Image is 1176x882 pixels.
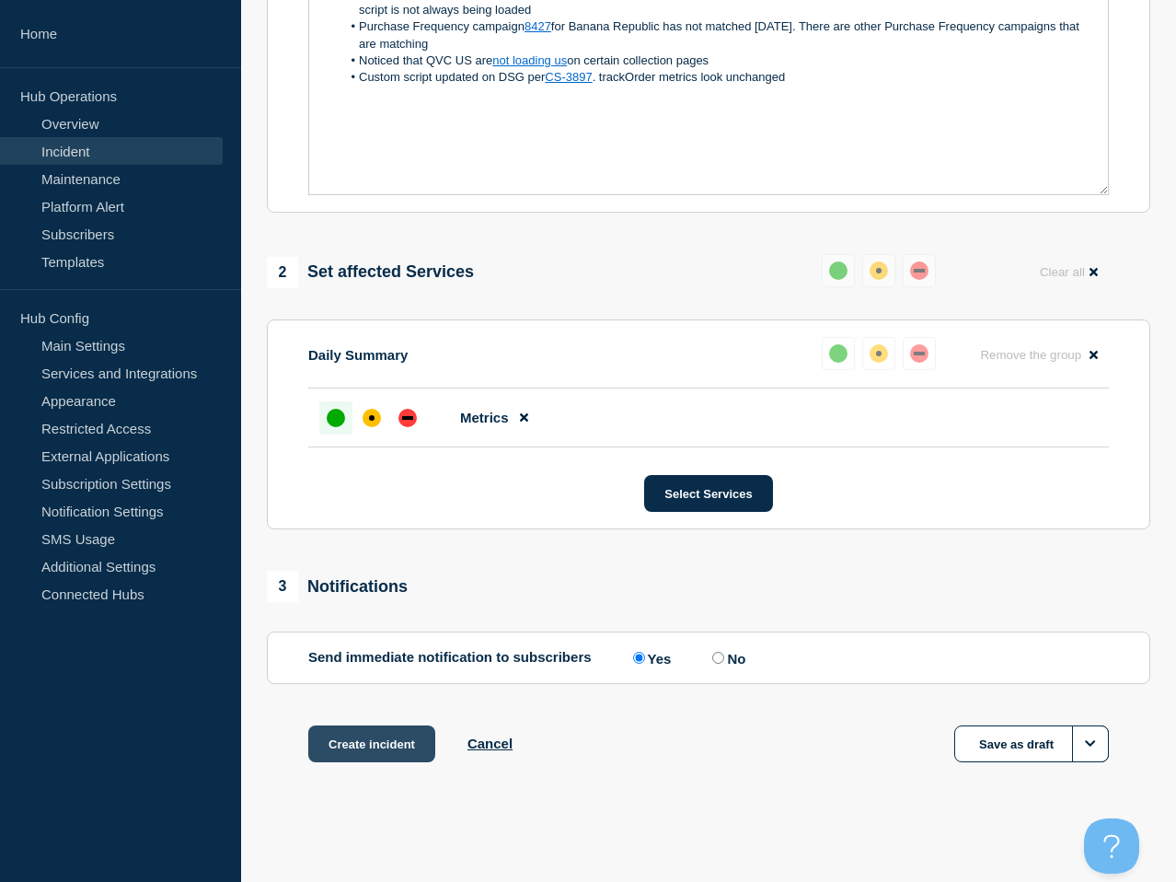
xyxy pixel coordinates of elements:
[467,736,513,751] button: Cancel
[460,410,509,425] span: Metrics
[822,337,855,370] button: up
[870,261,888,280] div: affected
[341,18,1095,52] li: Purchase Frequency campaign for Banana Republic has not matched [DATE]. There are other Purchase ...
[644,475,772,512] button: Select Services
[308,347,408,363] p: Daily Summary
[363,409,381,427] div: affected
[910,261,928,280] div: down
[267,571,408,602] div: Notifications
[308,649,592,667] p: Send immediate notification to subscribers
[862,254,895,287] button: affected
[267,257,298,288] span: 2
[1072,725,1109,762] button: Options
[1084,818,1139,874] iframe: Help Scout Beacon - Open
[545,70,592,84] a: CS-3897
[708,649,745,667] label: No
[954,725,1109,762] button: Save as draft
[980,348,1081,362] span: Remove the group
[341,69,1095,86] li: Custom script updated on DSG per . trackOrder metrics look unchanged
[398,409,417,427] div: down
[862,337,895,370] button: affected
[969,337,1109,373] button: Remove the group
[308,649,1109,667] div: Send immediate notification to subscribers
[308,725,435,762] button: Create incident
[327,409,345,427] div: up
[341,52,1095,69] li: Noticed that QVC US are on certain collection pages
[870,344,888,363] div: affected
[633,652,645,664] input: Yes
[822,254,855,287] button: up
[492,53,567,67] a: not loading us
[525,19,551,33] a: 8427
[829,344,847,363] div: up
[267,257,474,288] div: Set affected Services
[910,344,928,363] div: down
[712,652,724,664] input: No
[903,337,936,370] button: down
[903,254,936,287] button: down
[1029,254,1109,290] button: Clear all
[829,261,847,280] div: up
[267,571,298,602] span: 3
[628,649,672,667] label: Yes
